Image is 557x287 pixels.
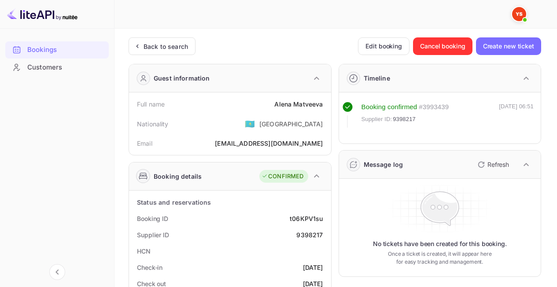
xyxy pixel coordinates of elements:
a: Customers [5,59,109,75]
button: Create new ticket [476,37,541,55]
div: Booking confirmed [361,102,417,112]
div: Supplier ID [137,230,169,239]
div: Guest information [154,74,210,83]
div: Bookings [5,41,109,59]
div: 9398217 [296,230,323,239]
div: [GEOGRAPHIC_DATA] [259,119,323,129]
div: Full name [137,99,165,109]
img: Yandex Support [512,7,526,21]
div: Customers [5,59,109,76]
p: No tickets have been created for this booking. [373,239,507,248]
div: Status and reservations [137,198,211,207]
div: CONFIRMED [262,172,303,181]
div: [DATE] [303,263,323,272]
a: Bookings [5,41,109,58]
p: Refresh [487,160,509,169]
div: Alena Matveeva [274,99,323,109]
div: Nationality [137,119,169,129]
div: Email [137,139,152,148]
p: Once a ticket is created, it will appear here for easy tracking and management. [386,250,493,266]
img: LiteAPI logo [7,7,77,21]
span: United States [245,116,255,132]
div: [EMAIL_ADDRESS][DOMAIN_NAME] [215,139,323,148]
div: t06KPV1su [290,214,323,223]
button: Edit booking [358,37,409,55]
button: Cancel booking [413,37,472,55]
div: Back to search [144,42,188,51]
div: Bookings [27,45,104,55]
div: [DATE] 06:51 [499,102,534,128]
div: Booking ID [137,214,168,223]
div: Message log [364,160,403,169]
div: Check-in [137,263,162,272]
span: Supplier ID: [361,115,392,124]
div: Booking details [154,172,202,181]
span: 9398217 [393,115,416,124]
div: # 3993439 [419,102,449,112]
button: Collapse navigation [49,264,65,280]
div: HCN [137,247,151,256]
div: Customers [27,63,104,73]
button: Refresh [472,158,513,172]
div: Timeline [364,74,390,83]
